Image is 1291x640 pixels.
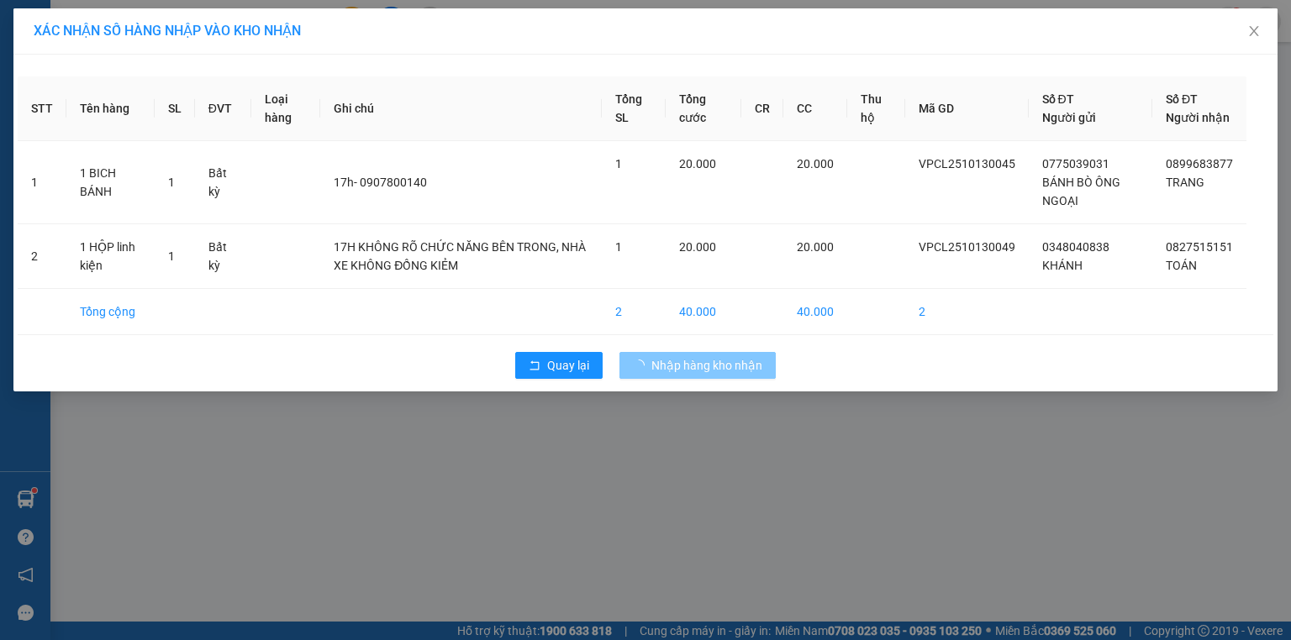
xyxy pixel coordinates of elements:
[8,8,244,40] li: Hải Duyên
[919,157,1015,170] span: VPCL2510130045
[18,141,66,224] td: 1
[66,141,155,224] td: 1 BICH BÁNH
[515,352,603,379] button: rollbackQuay lại
[1042,176,1120,207] span: BÁNH BÒ ÔNG NGOẠI
[619,352,776,379] button: Nhập hàng kho nhận
[18,224,66,289] td: 2
[1042,240,1109,254] span: 0348040838
[195,76,251,141] th: ĐVT
[1166,157,1233,170] span: 0899683877
[34,23,301,39] span: XÁC NHẬN SỐ HÀNG NHẬP VÀO KHO NHẬN
[633,359,651,371] span: loading
[195,224,251,289] td: Bất kỳ
[1042,111,1096,124] span: Người gửi
[547,356,589,375] span: Quay lại
[919,240,1015,254] span: VPCL2510130049
[529,359,540,373] span: rollback
[741,76,783,141] th: CR
[116,71,224,127] li: VP VP [PERSON_NAME] Lậy
[847,76,905,141] th: Thu hộ
[797,240,834,254] span: 20.000
[1166,92,1198,106] span: Số ĐT
[168,176,175,189] span: 1
[615,157,622,170] span: 1
[66,289,155,335] td: Tổng cộng
[18,76,66,141] th: STT
[8,71,116,127] li: VP VP [GEOGRAPHIC_DATA]
[66,224,155,289] td: 1 HỘP linh kiện
[1230,8,1278,55] button: Close
[155,76,195,141] th: SL
[251,76,321,141] th: Loại hàng
[783,289,847,335] td: 40.000
[905,76,1029,141] th: Mã GD
[1166,111,1230,124] span: Người nhận
[66,76,155,141] th: Tên hàng
[1042,157,1109,170] span: 0775039031
[334,176,427,189] span: 17h- 0907800140
[334,240,586,272] span: 17H KHÔNG RÕ CHỨC NĂNG BÊN TRONG, NHÀ XE KHÔNG ĐỒNG KIẺM
[679,240,716,254] span: 20.000
[1247,24,1261,38] span: close
[1166,259,1197,272] span: TOÁN
[168,249,175,263] span: 1
[905,289,1029,335] td: 2
[797,157,834,170] span: 20.000
[1166,240,1233,254] span: 0827515151
[602,76,665,141] th: Tổng SL
[651,356,762,375] span: Nhập hàng kho nhận
[615,240,622,254] span: 1
[1166,176,1204,189] span: TRANG
[666,76,741,141] th: Tổng cước
[195,141,251,224] td: Bất kỳ
[1042,92,1074,106] span: Số ĐT
[783,76,847,141] th: CC
[679,157,716,170] span: 20.000
[602,289,665,335] td: 2
[320,76,602,141] th: Ghi chú
[666,289,741,335] td: 40.000
[1042,259,1083,272] span: KHÁNH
